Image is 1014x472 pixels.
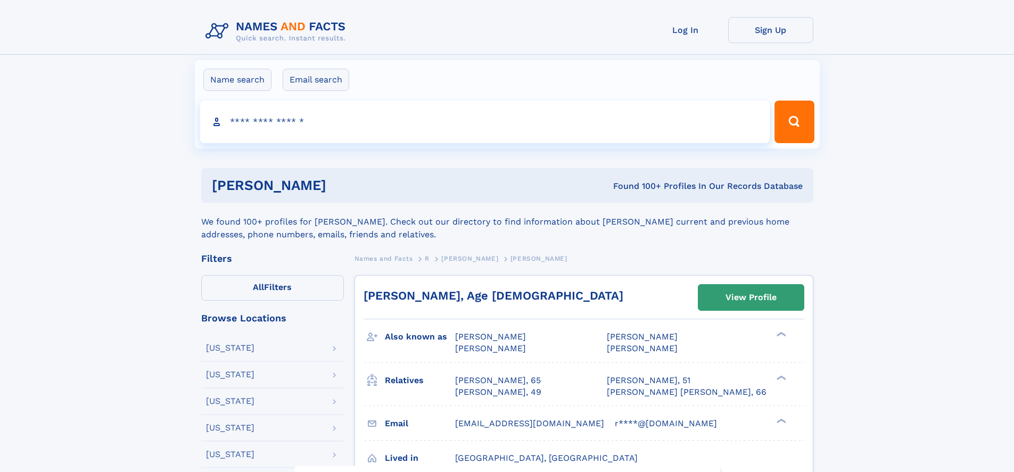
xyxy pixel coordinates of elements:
span: [PERSON_NAME] [510,255,567,262]
a: [PERSON_NAME], 51 [607,375,690,386]
a: [PERSON_NAME], 49 [455,386,541,398]
a: [PERSON_NAME], 65 [455,375,541,386]
div: [US_STATE] [206,344,254,352]
h3: Also known as [385,328,455,346]
a: [PERSON_NAME] [441,252,498,265]
img: Logo Names and Facts [201,17,355,46]
span: [PERSON_NAME] [607,332,678,342]
div: Filters [201,254,344,263]
a: Log In [643,17,728,43]
h3: Email [385,415,455,433]
div: [US_STATE] [206,397,254,405]
span: [PERSON_NAME] [441,255,498,262]
span: All [253,282,264,292]
a: [PERSON_NAME], Age [DEMOGRAPHIC_DATA] [364,289,623,302]
span: [PERSON_NAME] [455,332,526,342]
h3: Relatives [385,371,455,390]
div: [US_STATE] [206,424,254,432]
label: Email search [283,69,349,91]
div: We found 100+ profiles for [PERSON_NAME]. Check out our directory to find information about [PERS... [201,203,813,241]
h1: [PERSON_NAME] [212,179,470,192]
a: Names and Facts [355,252,413,265]
a: [PERSON_NAME] [PERSON_NAME], 66 [607,386,766,398]
div: Found 100+ Profiles In Our Records Database [469,180,803,192]
a: Sign Up [728,17,813,43]
div: [US_STATE] [206,450,254,459]
div: ❯ [774,417,787,424]
div: ❯ [774,331,787,338]
div: View Profile [726,285,777,310]
input: search input [200,101,770,143]
div: [US_STATE] [206,370,254,379]
span: [PERSON_NAME] [455,343,526,353]
label: Name search [203,69,271,91]
span: R [425,255,430,262]
span: [GEOGRAPHIC_DATA], [GEOGRAPHIC_DATA] [455,453,638,463]
button: Search Button [774,101,814,143]
h3: Lived in [385,449,455,467]
a: R [425,252,430,265]
span: [PERSON_NAME] [607,343,678,353]
div: Browse Locations [201,313,344,323]
label: Filters [201,275,344,301]
div: ❯ [774,374,787,381]
a: View Profile [698,285,804,310]
span: [EMAIL_ADDRESS][DOMAIN_NAME] [455,418,604,428]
